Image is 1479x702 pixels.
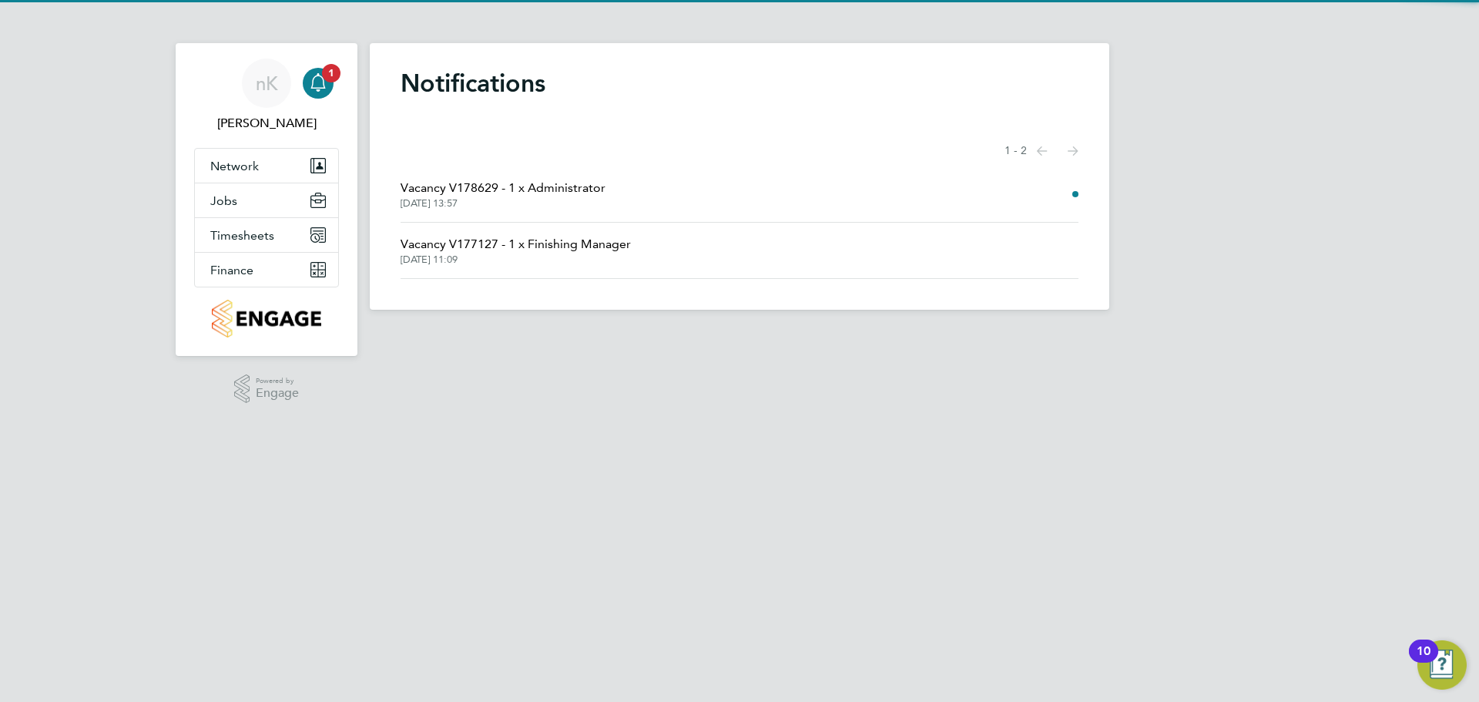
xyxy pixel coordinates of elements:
h1: Notifications [401,68,1078,99]
a: 1 [303,59,334,108]
span: Timesheets [210,228,274,243]
span: Vacancy V178629 - 1 x Administrator [401,179,605,197]
span: Vacancy V177127 - 1 x Finishing Manager [401,235,631,254]
span: Finance [210,263,253,277]
span: 1 - 2 [1004,143,1027,159]
div: 10 [1417,651,1430,671]
img: countryside-properties-logo-retina.png [212,300,320,338]
button: Timesheets [195,218,338,252]
span: Network [210,159,259,173]
span: Engage [256,387,299,400]
span: Powered by [256,375,299,388]
a: nK[PERSON_NAME] [194,59,339,133]
nav: Main navigation [176,43,357,356]
span: [DATE] 11:09 [401,254,631,266]
button: Finance [195,253,338,287]
a: Vacancy V177127 - 1 x Finishing Manager[DATE] 11:09 [401,235,631,266]
a: Go to home page [194,300,339,338]
button: Network [195,149,338,183]
span: Jobs [210,193,237,208]
a: Vacancy V178629 - 1 x Administrator[DATE] 13:57 [401,179,605,210]
a: Powered byEngage [234,375,300,404]
span: nK [256,73,278,93]
span: najeeb Khan [194,114,339,133]
nav: Select page of notifications list [1004,136,1078,166]
button: Open Resource Center, 10 new notifications [1417,640,1467,690]
span: [DATE] 13:57 [401,197,605,210]
button: Jobs [195,183,338,217]
span: 1 [322,64,340,82]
